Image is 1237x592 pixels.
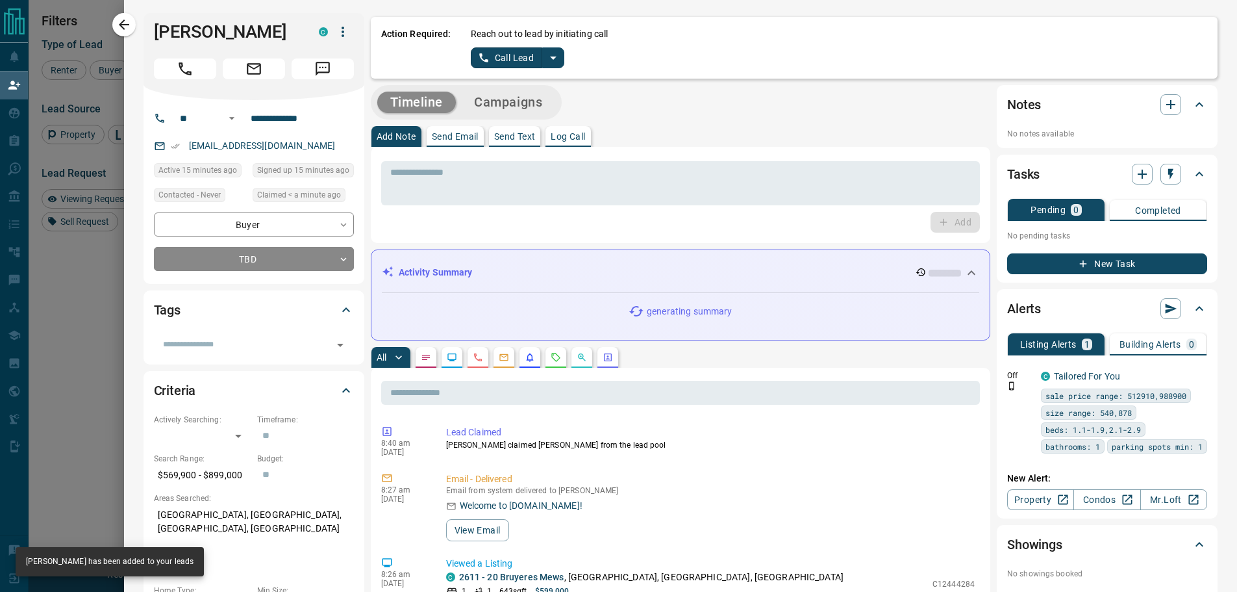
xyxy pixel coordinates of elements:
[1007,381,1016,391] svg: Push Notification Only
[154,375,354,406] div: Criteria
[459,572,564,582] a: 2611 - 20 Bruyeres Mews
[1045,440,1100,453] span: bathrooms: 1
[551,132,585,141] p: Log Call
[158,188,221,201] span: Contacted - Never
[257,414,354,426] p: Timeframe:
[253,163,354,181] div: Sun Oct 12 2025
[253,188,354,206] div: Sun Oct 12 2025
[377,132,416,141] p: Add Note
[647,305,732,318] p: generating summary
[471,27,608,41] p: Reach out to lead by initiating call
[446,439,975,451] p: [PERSON_NAME] claimed [PERSON_NAME] from the lead pool
[446,519,509,541] button: View Email
[1045,423,1141,436] span: beds: 1.1-1.9,2.1-2.9
[471,47,565,68] div: split button
[399,266,473,279] p: Activity Summary
[1007,529,1207,560] div: Showings
[224,110,240,126] button: Open
[499,352,509,363] svg: Emails
[1041,372,1050,381] div: condos.ca
[331,336,349,354] button: Open
[525,352,535,363] svg: Listing Alerts
[381,570,427,579] p: 8:26 am
[154,247,354,271] div: TBD
[460,499,582,513] p: Welcome to [DOMAIN_NAME]!
[447,352,457,363] svg: Lead Browsing Activity
[446,472,975,486] p: Email - Delivered
[494,132,536,141] p: Send Text
[377,353,387,362] p: All
[154,212,354,237] div: Buyer
[1007,568,1207,580] p: No showings booked
[1045,406,1132,419] span: size range: 540,878
[171,142,180,151] svg: Email Verified
[421,352,431,363] svg: Notes
[446,557,975,571] p: Viewed a Listing
[1007,226,1207,246] p: No pending tasks
[446,573,455,582] div: condos.ca
[154,546,354,558] p: Motivation:
[473,352,483,363] svg: Calls
[154,294,354,326] div: Tags
[1007,94,1041,115] h2: Notes
[1045,389,1186,402] span: sale price range: 512910,988900
[292,58,354,79] span: Message
[1073,205,1079,214] p: 0
[154,504,354,539] p: [GEOGRAPHIC_DATA], [GEOGRAPHIC_DATA], [GEOGRAPHIC_DATA], [GEOGRAPHIC_DATA]
[1135,206,1181,215] p: Completed
[154,493,354,504] p: Areas Searched:
[257,188,341,201] span: Claimed < a minute ago
[1119,340,1181,349] p: Building Alerts
[154,414,251,426] p: Actively Searching:
[154,300,181,320] h2: Tags
[551,352,561,363] svg: Requests
[1031,205,1066,214] p: Pending
[1020,340,1077,349] p: Listing Alerts
[1007,298,1041,319] h2: Alerts
[257,453,354,465] p: Budget:
[381,485,427,495] p: 8:27 am
[1007,293,1207,324] div: Alerts
[577,352,587,363] svg: Opportunities
[319,27,328,36] div: condos.ca
[26,551,194,573] div: [PERSON_NAME] has been added to your leads
[158,164,237,177] span: Active 15 minutes ago
[432,132,479,141] p: Send Email
[154,163,246,181] div: Sun Oct 12 2025
[461,92,555,113] button: Campaigns
[381,495,427,504] p: [DATE]
[1007,164,1040,185] h2: Tasks
[154,380,196,401] h2: Criteria
[1007,159,1207,190] div: Tasks
[1084,340,1090,349] p: 1
[1189,340,1194,349] p: 0
[381,27,451,68] p: Action Required:
[1140,489,1207,510] a: Mr.Loft
[381,448,427,457] p: [DATE]
[382,261,980,285] div: Activity Summary
[932,578,975,590] p: C12444284
[1112,440,1203,453] span: parking spots min: 1
[1007,128,1207,140] p: No notes available
[459,571,844,584] p: , [GEOGRAPHIC_DATA], [GEOGRAPHIC_DATA], [GEOGRAPHIC_DATA]
[154,453,251,465] p: Search Range:
[446,426,975,439] p: Lead Claimed
[154,58,216,79] span: Call
[1007,253,1207,274] button: New Task
[223,58,285,79] span: Email
[381,579,427,588] p: [DATE]
[154,465,251,486] p: $569,900 - $899,000
[257,164,349,177] span: Signed up 15 minutes ago
[1007,370,1033,381] p: Off
[1007,489,1074,510] a: Property
[471,47,543,68] button: Call Lead
[1007,534,1062,555] h2: Showings
[1007,472,1207,485] p: New Alert:
[1054,371,1120,381] a: Tailored For You
[446,486,975,495] p: Email from system delivered to [PERSON_NAME]
[1073,489,1140,510] a: Condos
[381,439,427,448] p: 8:40 am
[1007,89,1207,120] div: Notes
[154,21,299,42] h1: [PERSON_NAME]
[189,140,336,151] a: [EMAIL_ADDRESS][DOMAIN_NAME]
